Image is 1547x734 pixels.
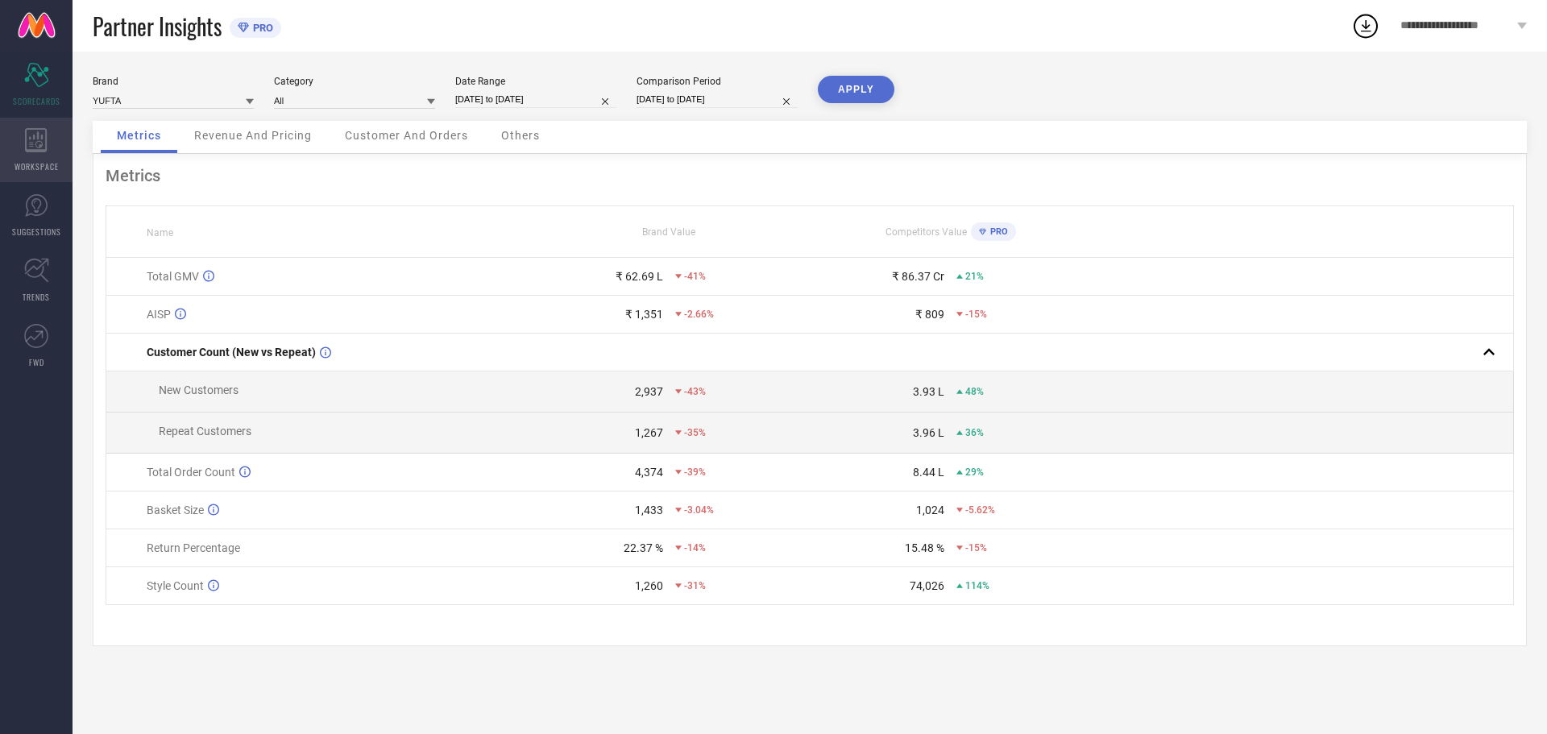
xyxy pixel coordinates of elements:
div: ₹ 86.37 Cr [892,270,944,283]
span: -35% [684,427,706,438]
input: Select date range [455,91,616,108]
div: ₹ 809 [915,308,944,321]
span: 29% [965,467,984,478]
span: -2.66% [684,309,714,320]
div: Comparison Period [637,76,798,87]
span: SCORECARDS [13,95,60,107]
span: Customer And Orders [345,129,468,142]
div: Open download list [1351,11,1380,40]
div: 74,026 [910,579,944,592]
span: Total Order Count [147,466,235,479]
span: Name [147,227,173,238]
button: APPLY [818,76,894,103]
div: 3.93 L [913,385,944,398]
div: 15.48 % [905,541,944,554]
span: PRO [986,226,1008,237]
div: 1,433 [635,504,663,516]
span: Repeat Customers [159,425,251,437]
span: Total GMV [147,270,199,283]
span: Competitors Value [885,226,967,238]
div: 4,374 [635,466,663,479]
span: PRO [249,22,273,34]
span: -43% [684,386,706,397]
span: Customer Count (New vs Repeat) [147,346,316,359]
span: SUGGESTIONS [12,226,61,238]
span: -14% [684,542,706,554]
span: WORKSPACE [15,160,59,172]
span: -15% [965,309,987,320]
span: -3.04% [684,504,714,516]
span: New Customers [159,384,238,396]
span: 48% [965,386,984,397]
span: -15% [965,542,987,554]
div: 1,260 [635,579,663,592]
div: Metrics [106,166,1514,185]
span: Partner Insights [93,10,222,43]
input: Select comparison period [637,91,798,108]
span: -41% [684,271,706,282]
div: 22.37 % [624,541,663,554]
span: Brand Value [642,226,695,238]
span: Others [501,129,540,142]
span: -5.62% [965,504,995,516]
div: 3.96 L [913,426,944,439]
div: 8.44 L [913,466,944,479]
span: Metrics [117,129,161,142]
span: -39% [684,467,706,478]
div: Category [274,76,435,87]
span: -31% [684,580,706,591]
div: Date Range [455,76,616,87]
span: FWD [29,356,44,368]
div: Brand [93,76,254,87]
div: 1,267 [635,426,663,439]
span: 21% [965,271,984,282]
span: 36% [965,427,984,438]
span: Revenue And Pricing [194,129,312,142]
span: TRENDS [23,291,50,303]
span: Style Count [147,579,204,592]
div: ₹ 1,351 [625,308,663,321]
div: 2,937 [635,385,663,398]
div: ₹ 62.69 L [616,270,663,283]
span: AISP [147,308,171,321]
span: Return Percentage [147,541,240,554]
span: 114% [965,580,989,591]
span: Basket Size [147,504,204,516]
div: 1,024 [916,504,944,516]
